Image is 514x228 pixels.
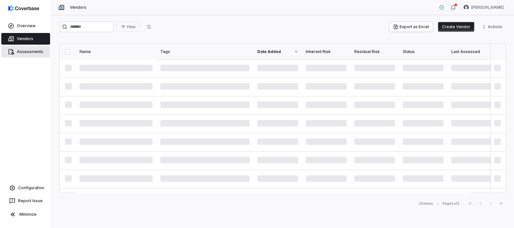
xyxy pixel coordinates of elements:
a: Overview [1,20,50,32]
span: Vendors [17,36,33,41]
div: Residual Risk [354,49,395,54]
a: Assessments [1,46,50,58]
span: Overview [17,23,36,28]
a: Configuration [3,182,49,194]
div: Name [80,49,153,54]
span: [PERSON_NAME] [471,5,504,10]
div: Inherent Risk [306,49,347,54]
div: • [437,201,439,206]
div: Tags [160,49,250,54]
button: Raquel Wilson avatar[PERSON_NAME] [460,3,508,12]
div: Last Assessed [451,49,492,54]
span: Configuration [18,185,44,190]
div: Date Added [257,49,298,54]
img: logo-D7KZi-bG.svg [8,5,39,12]
div: Page 1 of 1 [443,201,460,206]
span: Filter [127,25,136,29]
button: Filter [116,22,140,32]
div: 25 items [419,201,433,206]
span: Assessments [17,49,43,54]
button: Minimize [3,208,49,221]
button: Create Vendor [438,22,474,32]
span: Report Issue [18,198,43,203]
button: More actions [479,22,506,32]
button: Export as Excel [389,22,433,32]
button: Report Issue [3,195,49,207]
span: Minimize [19,212,37,217]
img: Raquel Wilson avatar [464,5,469,10]
a: Vendors [1,33,50,45]
span: Vendors [70,5,86,10]
div: Status [403,49,444,54]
